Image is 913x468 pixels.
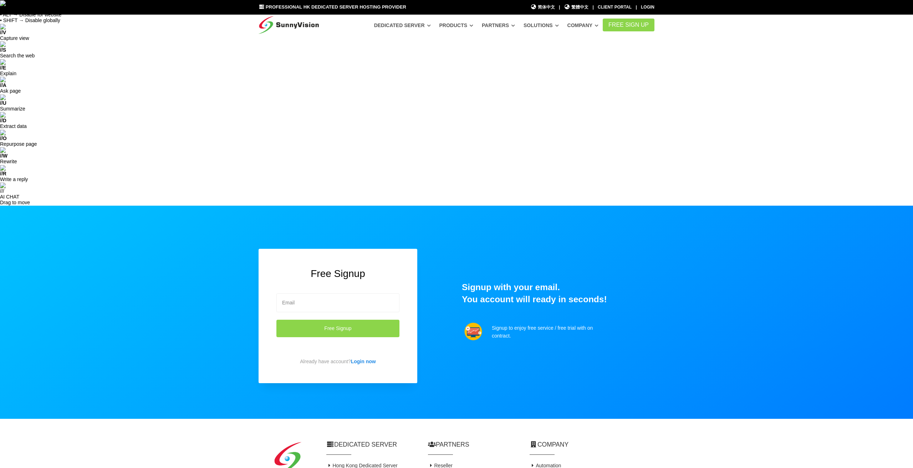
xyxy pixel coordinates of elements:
button: Free Signup [276,320,399,337]
h2: Company [530,440,654,449]
h2: Free Signup [276,267,399,281]
h1: Signup with your email. You account will ready in seconds! [462,281,654,306]
p: Signup to enjoy free service / free trial with on contract. [492,324,604,340]
p: Already have account? [276,358,399,365]
h2: Dedicated Server [326,440,417,449]
input: Email [276,293,399,312]
img: support.png [464,323,482,340]
h2: Partners [428,440,519,449]
a: Login now [351,359,376,364]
